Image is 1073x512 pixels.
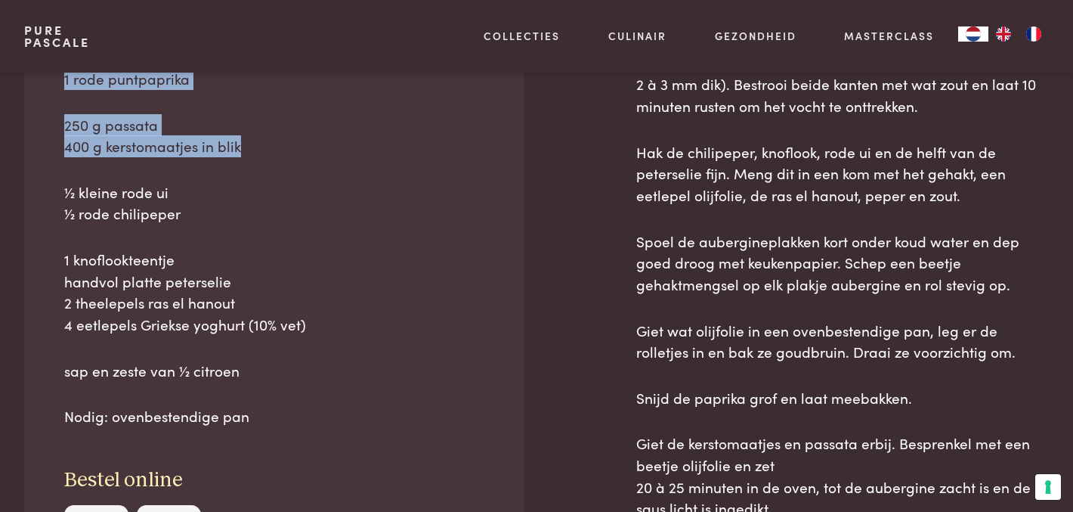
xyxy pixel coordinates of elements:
[715,28,796,44] a: Gezondheid
[64,135,241,156] span: 400 g kerstomaatjes in blik
[64,182,169,202] span: 1⁄2 kleine rode ui
[64,292,235,312] span: 2 theelepels ras el hanout
[64,314,306,334] span: 4 eetlepels Griekse yoghurt (10% vet)
[958,26,988,42] a: NL
[636,231,1019,294] span: Spoel de aubergineplakken kort onder koud water en dep goed droog met keukenpapier. Schep een bee...
[484,28,560,44] a: Collecties
[1035,474,1061,500] button: Uw voorkeuren voor toestemming voor trackingtechnologieën
[958,26,988,42] div: Language
[64,68,190,88] span: 1 rode puntpaprika
[844,28,934,44] a: Masterclass
[24,24,90,48] a: PurePascale
[64,271,231,291] span: handvol platte peterselie
[64,467,484,494] h3: Bestel online
[988,26,1049,42] ul: Language list
[64,360,240,380] span: sap en zeste van 1⁄2 citroen
[64,203,181,223] span: 1⁄2 rode chilipeper
[64,405,249,426] span: Nodig: ovenbestendige pan
[608,28,666,44] a: Culinair
[636,387,912,408] span: Snijd de paprika grof en laat meebakken.
[636,320,1016,362] span: Giet wat olijfolie in een ovenbestendige pan, leg er de rolletjes in en bak ze goudbruin. Draai z...
[636,30,1039,73] span: Snijd de aubergine met een mandoline in acht dunne, lange plakken (ongeveer
[958,26,1049,42] aside: Language selected: Nederlands
[1019,26,1049,42] a: FR
[636,141,1006,205] span: Hak de chilipeper, knoflook, rode ui en de helft van de peterselie fijn. Meng dit in een kom met ...
[636,433,1030,475] span: Giet de kerstomaatjes en passata erbij. Besprenkel met een beetje olijfolie en zet
[636,73,1036,116] span: 2 à 3 mm dik). Bestrooi beide kanten met wat zout en laat 10 minuten rusten om het vocht te ontt...
[64,114,158,135] span: 250 g passata
[64,249,175,269] span: 1 knoflookteentje
[988,26,1019,42] a: EN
